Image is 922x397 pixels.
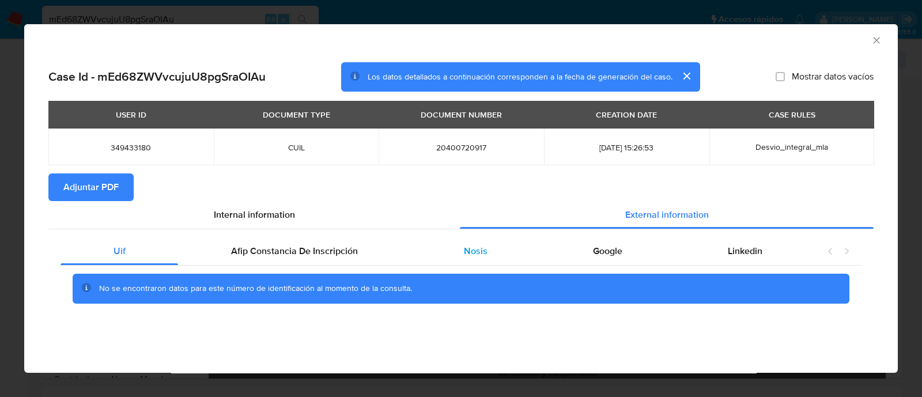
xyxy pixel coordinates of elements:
[99,282,412,294] span: No se encontraron datos para este número de identificación al momento de la consulta.
[114,244,126,258] span: Uif
[62,142,200,153] span: 349433180
[61,237,815,265] div: Detailed external info
[48,173,134,201] button: Adjuntar PDF
[593,244,622,258] span: Google
[228,142,365,153] span: CUIL
[368,71,672,82] span: Los datos detallados a continuación corresponden a la fecha de generación del caso.
[231,244,358,258] span: Afip Constancia De Inscripción
[755,141,828,153] span: Desvio_integral_mla
[48,69,266,84] h2: Case Id - mEd68ZWVvcujuU8pgSraOIAu
[762,105,822,124] div: CASE RULES
[558,142,696,153] span: [DATE] 15:26:53
[109,105,153,124] div: USER ID
[672,62,700,90] button: cerrar
[871,35,881,45] button: Cerrar ventana
[625,208,709,221] span: External information
[414,105,509,124] div: DOCUMENT NUMBER
[63,175,119,200] span: Adjuntar PDF
[776,72,785,81] input: Mostrar datos vacíos
[48,201,874,229] div: Detailed info
[589,105,664,124] div: CREATION DATE
[392,142,530,153] span: 20400720917
[24,24,898,373] div: closure-recommendation-modal
[792,71,874,82] span: Mostrar datos vacíos
[728,244,762,258] span: Linkedin
[256,105,337,124] div: DOCUMENT TYPE
[214,208,295,221] span: Internal information
[464,244,488,258] span: Nosis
